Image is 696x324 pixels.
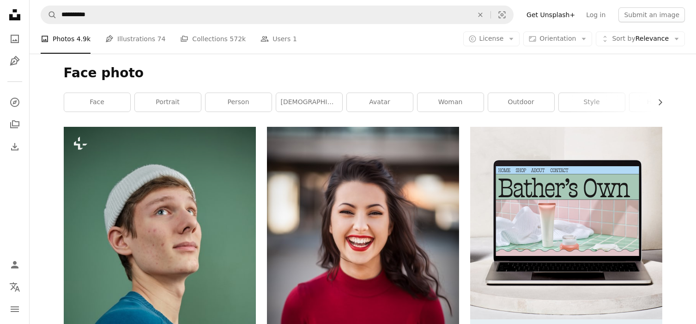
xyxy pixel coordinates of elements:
[276,93,342,112] a: [DEMOGRAPHIC_DATA]
[491,6,513,24] button: Visual search
[230,34,246,44] span: 572k
[206,93,272,112] a: person
[135,93,201,112] a: portrait
[596,31,685,46] button: Sort byRelevance
[6,30,24,48] a: Photos
[612,34,669,44] span: Relevance
[581,7,611,22] a: Log in
[470,127,662,319] img: file-1707883121023-8e3502977149image
[618,7,685,22] button: Submit an image
[6,255,24,274] a: Log in / Sign up
[41,6,514,24] form: Find visuals sitewide
[347,93,413,112] a: avatar
[6,137,24,156] a: Download History
[6,300,24,318] button: Menu
[180,24,246,54] a: Collections 572k
[64,93,130,112] a: face
[463,31,520,46] button: License
[488,93,554,112] a: outdoor
[267,267,459,275] a: closeup photography of woman smiling
[6,93,24,112] a: Explore
[41,6,57,24] button: Search Unsplash
[652,93,662,112] button: scroll list to the right
[479,35,504,42] span: License
[64,65,662,81] h1: Face photo
[612,35,635,42] span: Sort by
[260,24,297,54] a: Users 1
[6,115,24,134] a: Collections
[6,52,24,70] a: Illustrations
[6,278,24,296] button: Language
[157,34,166,44] span: 74
[559,93,625,112] a: style
[105,24,165,54] a: Illustrations 74
[523,31,592,46] button: Orientation
[64,267,256,275] a: a man in a blue shirt and a white hat
[293,34,297,44] span: 1
[539,35,576,42] span: Orientation
[521,7,581,22] a: Get Unsplash+
[418,93,484,112] a: woman
[470,6,490,24] button: Clear
[629,93,696,112] a: headshot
